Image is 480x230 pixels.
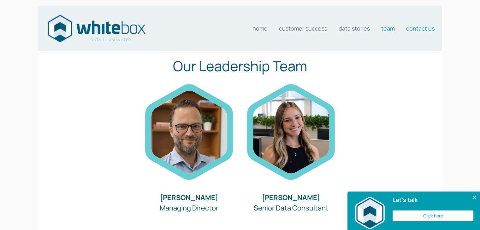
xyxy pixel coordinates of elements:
[393,196,467,204] h4: Let's talk
[339,22,370,35] a: Data stories
[246,193,337,213] h3: Senior Data Consultant
[160,193,218,202] strong: [PERSON_NAME]
[354,196,386,230] img: dialog featured image
[252,22,268,35] a: Home
[46,13,147,44] img: Data consultants
[393,210,473,221] button: Click here
[381,22,395,35] a: Team
[279,22,327,35] a: Customer Success
[41,55,439,76] h1: Our Leadership Team
[347,192,480,230] div: Let's talk
[262,193,320,202] strong: [PERSON_NAME]
[143,193,235,213] h3: Managing Director
[467,192,480,204] button: Close
[406,22,435,35] a: Contact us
